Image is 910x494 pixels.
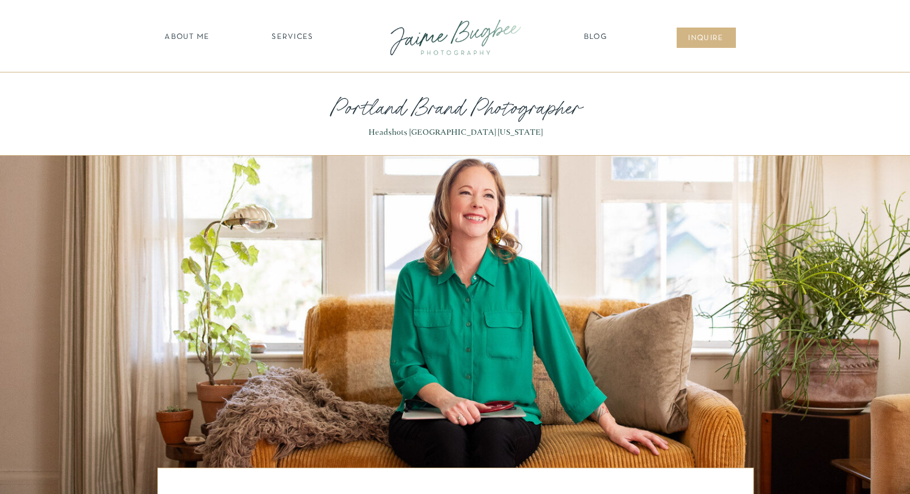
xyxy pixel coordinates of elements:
[311,128,601,142] h2: Headshots [GEOGRAPHIC_DATA] [US_STATE]
[581,32,611,44] a: Blog
[329,93,582,120] h1: Portland Brand Photographer
[259,32,327,44] a: SERVICES
[162,32,214,44] a: about ME
[682,33,731,45] a: inqUIre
